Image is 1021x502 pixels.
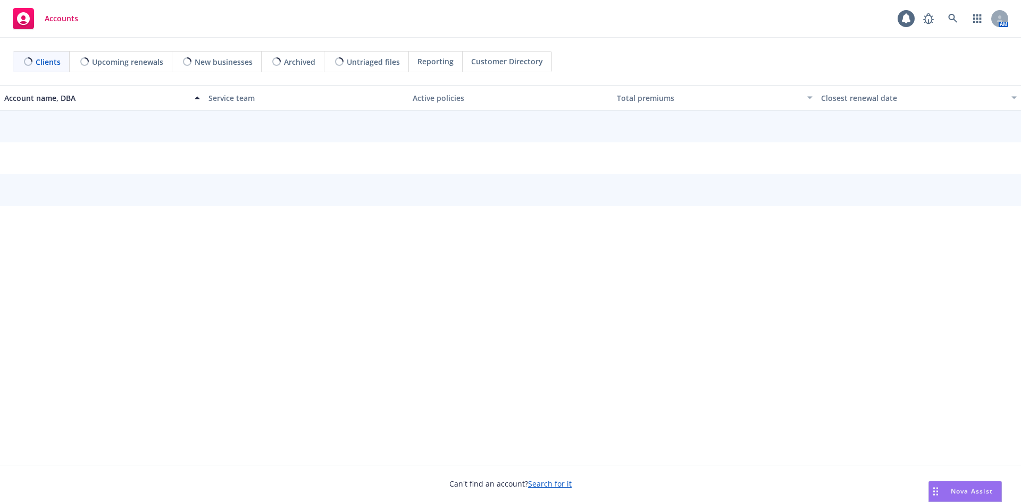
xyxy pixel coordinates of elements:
a: Accounts [9,4,82,33]
div: Closest renewal date [821,92,1005,104]
div: Service team [208,92,404,104]
button: Total premiums [613,85,817,110]
span: Nova Assist [951,487,993,496]
div: Active policies [413,92,608,104]
div: Drag to move [929,481,942,501]
button: Active policies [408,85,613,110]
span: Archived [284,56,315,67]
button: Closest renewal date [817,85,1021,110]
span: Can't find an account? [449,478,572,489]
span: Reporting [417,56,454,67]
span: New businesses [195,56,253,67]
span: Accounts [45,14,78,23]
div: Total premiums [617,92,801,104]
div: Account name, DBA [4,92,188,104]
span: Untriaged files [347,56,400,67]
span: Upcoming renewals [92,56,163,67]
span: Customer Directory [471,56,543,67]
a: Report a Bug [918,8,939,29]
a: Search for it [528,479,572,489]
button: Nova Assist [928,481,1002,502]
a: Switch app [967,8,988,29]
span: Clients [36,56,61,67]
button: Service team [204,85,408,110]
a: Search [942,8,964,29]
